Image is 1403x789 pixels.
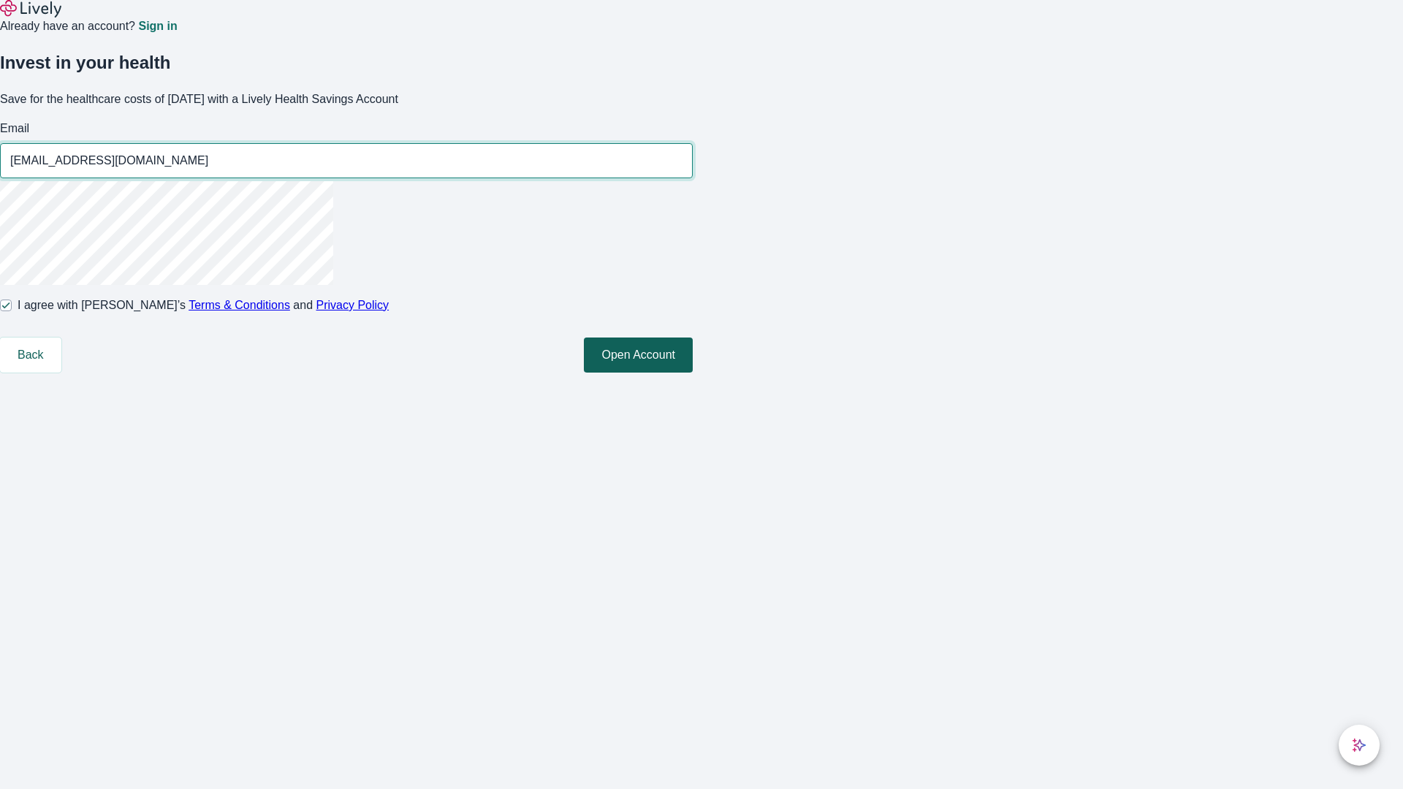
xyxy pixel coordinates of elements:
[1339,725,1380,766] button: chat
[316,299,389,311] a: Privacy Policy
[1352,738,1366,752] svg: Lively AI Assistant
[584,338,693,373] button: Open Account
[189,299,290,311] a: Terms & Conditions
[18,297,389,314] span: I agree with [PERSON_NAME]’s and
[138,20,177,32] a: Sign in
